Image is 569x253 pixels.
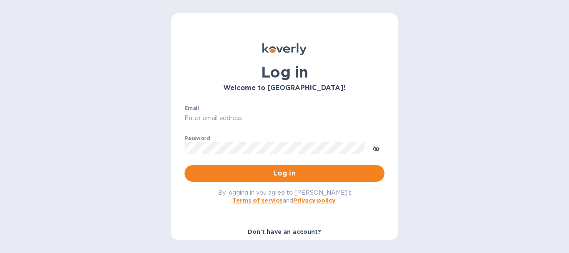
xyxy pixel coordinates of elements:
[185,112,384,125] input: Enter email address
[293,197,335,204] a: Privacy policy
[191,168,378,178] span: Log in
[232,197,283,204] a: Terms of service
[185,165,384,182] button: Log in
[262,43,307,55] img: Koverly
[248,228,322,235] b: Don't have an account?
[185,106,199,111] label: Email
[185,84,384,92] h3: Welcome to [GEOGRAPHIC_DATA]!
[368,140,384,156] button: toggle password visibility
[185,136,210,141] label: Password
[218,189,352,204] span: By logging in you agree to [PERSON_NAME]'s and .
[185,63,384,81] h1: Log in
